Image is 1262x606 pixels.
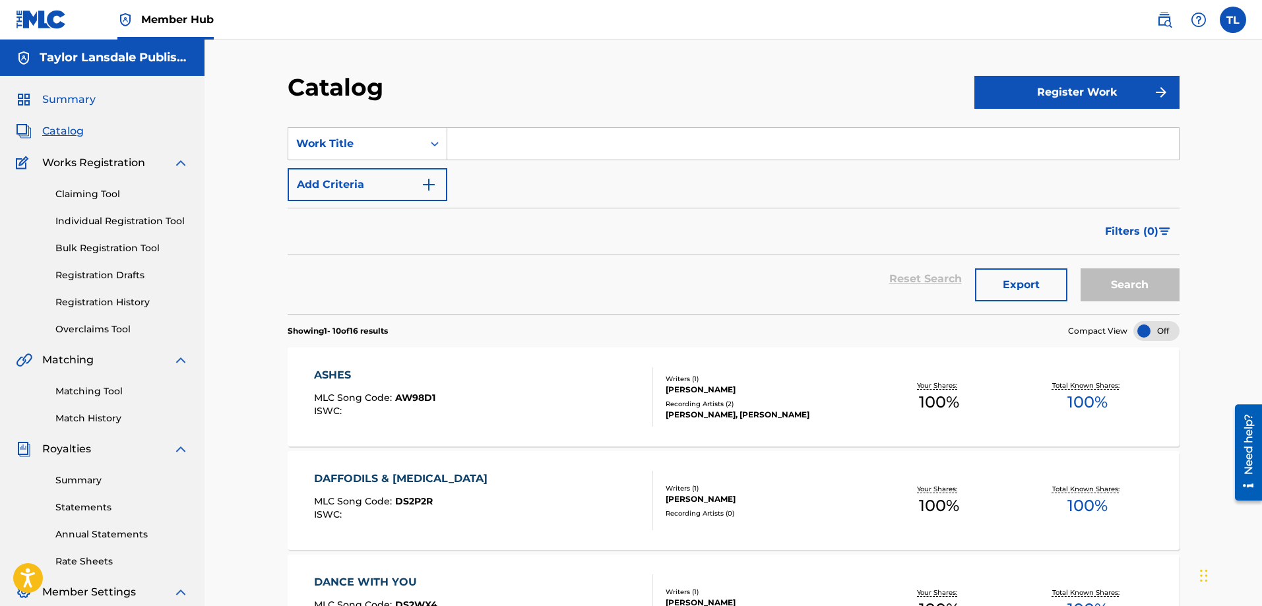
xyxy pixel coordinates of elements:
[666,399,865,409] div: Recording Artists ( 2 )
[314,495,395,507] span: MLC Song Code :
[55,411,189,425] a: Match History
[173,155,189,171] img: expand
[288,325,388,337] p: Showing 1 - 10 of 16 results
[314,508,345,520] span: ISWC :
[55,214,189,228] a: Individual Registration Tool
[917,588,961,597] p: Your Shares:
[1052,588,1123,597] p: Total Known Shares:
[666,409,865,421] div: [PERSON_NAME], [PERSON_NAME]
[1196,543,1262,606] iframe: Chat Widget
[16,584,32,600] img: Member Settings
[1200,556,1208,595] div: Drag
[1067,494,1108,518] span: 100 %
[16,155,33,171] img: Works Registration
[1185,7,1212,33] div: Help
[666,483,865,493] div: Writers ( 1 )
[55,473,189,487] a: Summary
[55,555,189,568] a: Rate Sheets
[395,495,433,507] span: DS2P2R
[173,584,189,600] img: expand
[16,92,32,107] img: Summary
[16,441,32,457] img: Royalties
[42,584,136,600] span: Member Settings
[55,268,189,282] a: Registration Drafts
[919,494,959,518] span: 100 %
[55,322,189,336] a: Overclaims Tool
[1159,227,1170,235] img: filter
[40,50,189,65] h5: Taylor Lansdale Publishing
[288,127,1180,314] form: Search Form
[55,295,189,309] a: Registration History
[666,493,865,505] div: [PERSON_NAME]
[288,451,1180,550] a: DAFFODILS & [MEDICAL_DATA]MLC Song Code:DS2P2RISWC:Writers (1)[PERSON_NAME]Recording Artists (0)Y...
[666,374,865,384] div: Writers ( 1 )
[296,136,415,152] div: Work Title
[173,441,189,457] img: expand
[919,390,959,414] span: 100 %
[666,384,865,396] div: [PERSON_NAME]
[42,92,96,107] span: Summary
[1220,7,1246,33] div: User Menu
[16,123,32,139] img: Catalog
[16,352,32,368] img: Matching
[117,12,133,28] img: Top Rightsholder
[16,10,67,29] img: MLC Logo
[1052,380,1123,390] p: Total Known Shares:
[55,528,189,541] a: Annual Statements
[16,92,96,107] a: SummarySummary
[1068,325,1127,337] span: Compact View
[314,392,395,404] span: MLC Song Code :
[288,168,447,201] button: Add Criteria
[314,367,435,383] div: ASHES
[55,500,189,514] a: Statements
[16,50,32,66] img: Accounts
[314,471,494,487] div: DAFFODILS & [MEDICAL_DATA]
[42,155,145,171] span: Works Registration
[1105,224,1158,239] span: Filters ( 0 )
[55,241,189,255] a: Bulk Registration Tool
[395,392,435,404] span: AW98D1
[42,441,91,457] span: Royalties
[1151,7,1178,33] a: Public Search
[1191,12,1207,28] img: help
[1067,390,1108,414] span: 100 %
[55,384,189,398] a: Matching Tool
[314,574,437,590] div: DANCE WITH YOU
[42,352,94,368] span: Matching
[1156,12,1172,28] img: search
[288,73,390,102] h2: Catalog
[666,587,865,597] div: Writers ( 1 )
[974,76,1180,109] button: Register Work
[917,484,961,494] p: Your Shares:
[173,352,189,368] img: expand
[314,405,345,417] span: ISWC :
[975,268,1067,301] button: Export
[55,187,189,201] a: Claiming Tool
[666,508,865,518] div: Recording Artists ( 0 )
[16,123,84,139] a: CatalogCatalog
[1153,84,1169,100] img: f7272a7cc735f4ea7f67.svg
[421,177,437,193] img: 9d2ae6d4665cec9f34b9.svg
[1097,215,1180,248] button: Filters (0)
[288,348,1180,446] a: ASHESMLC Song Code:AW98D1ISWC:Writers (1)[PERSON_NAME]Recording Artists (2)[PERSON_NAME], [PERSON...
[141,12,214,27] span: Member Hub
[42,123,84,139] span: Catalog
[1225,400,1262,506] iframe: Resource Center
[1052,484,1123,494] p: Total Known Shares:
[917,380,961,390] p: Your Shares:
